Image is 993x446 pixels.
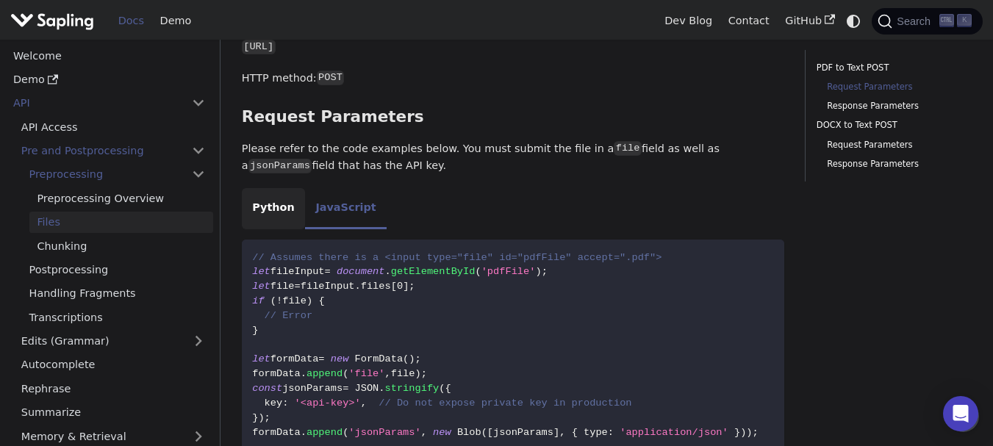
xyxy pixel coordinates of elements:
[270,353,319,364] span: formData
[270,281,295,292] span: file
[265,310,313,321] span: // Error
[817,118,967,132] a: DOCX to Text POST
[242,70,784,87] p: HTTP method:
[753,427,759,438] span: ;
[421,427,427,438] span: ,
[343,383,348,394] span: =
[301,427,306,438] span: .
[305,188,387,229] li: JavaScript
[409,353,415,364] span: )
[29,235,213,256] a: Chunking
[348,427,420,438] span: 'jsonParams'
[242,140,784,176] p: Please refer to the code examples below. You must submit the file in a field as well as a field t...
[355,281,361,292] span: .
[242,188,305,229] li: Python
[252,353,270,364] span: let
[481,266,536,277] span: 'pdfFile'
[535,266,541,277] span: )
[943,396,978,431] div: Open Intercom Messenger
[403,353,409,364] span: (
[608,427,614,438] span: :
[827,99,961,113] a: Response Parameters
[13,116,213,137] a: API Access
[325,266,331,277] span: =
[248,159,312,173] code: jsonParams
[10,10,99,32] a: Sapling.ai
[252,412,258,423] span: }
[10,10,94,32] img: Sapling.ai
[242,40,276,54] code: [URL]
[184,93,213,114] button: Collapse sidebar category 'API'
[397,281,403,292] span: 0
[415,353,421,364] span: ;
[276,295,282,306] span: !
[385,266,391,277] span: .
[295,398,361,409] span: '<api-key>'
[252,281,270,292] span: let
[385,368,391,379] span: ,
[29,187,213,209] a: Preprocessing Overview
[317,71,345,85] code: POST
[252,252,662,263] span: // Assumes there is a <input type="file" id="pdfFile" accept=".pdf">
[252,266,270,277] span: let
[318,353,324,364] span: =
[348,368,384,379] span: 'file'
[391,368,415,379] span: file
[252,427,301,438] span: formData
[301,281,355,292] span: fileInput
[343,427,348,438] span: (
[337,266,385,277] span: document
[487,427,493,438] span: [
[258,412,264,423] span: )
[361,398,367,409] span: ,
[827,157,961,171] a: Response Parameters
[301,368,306,379] span: .
[746,427,752,438] span: )
[827,80,961,94] a: Request Parameters
[493,427,553,438] span: jsonParams
[391,281,397,292] span: [
[21,259,213,281] a: Postprocessing
[403,281,409,292] span: ]
[13,402,213,423] a: Summarize
[252,325,258,336] span: }
[734,427,740,438] span: }
[361,281,391,292] span: files
[21,306,213,328] a: Transcriptions
[270,266,325,277] span: fileInput
[409,281,415,292] span: ;
[892,15,939,27] span: Search
[5,69,213,90] a: Demo
[306,368,343,379] span: append
[481,427,487,438] span: (
[572,427,578,438] span: {
[827,138,961,152] a: Request Parameters
[295,281,301,292] span: =
[152,10,199,32] a: Demo
[13,140,213,162] a: Pre and Postprocessing
[391,266,476,277] span: getElementById
[242,107,784,127] h3: Request Parameters
[110,10,152,32] a: Docs
[252,368,301,379] span: formData
[252,295,264,306] span: if
[843,10,864,32] button: Switch between dark and light mode (currently system mode)
[282,398,288,409] span: :
[306,427,343,438] span: append
[318,295,324,306] span: {
[265,412,270,423] span: ;
[385,383,440,394] span: stringify
[439,383,445,394] span: (
[379,398,631,409] span: // Do not expose private key in production
[817,61,967,75] a: PDF to Text POST
[306,295,312,306] span: )
[584,427,608,438] span: type
[542,266,548,277] span: ;
[559,427,565,438] span: ,
[331,353,349,364] span: new
[13,378,213,399] a: Rephrase
[265,398,283,409] span: key
[957,14,972,27] kbd: K
[656,10,720,32] a: Dev Blog
[553,427,559,438] span: ]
